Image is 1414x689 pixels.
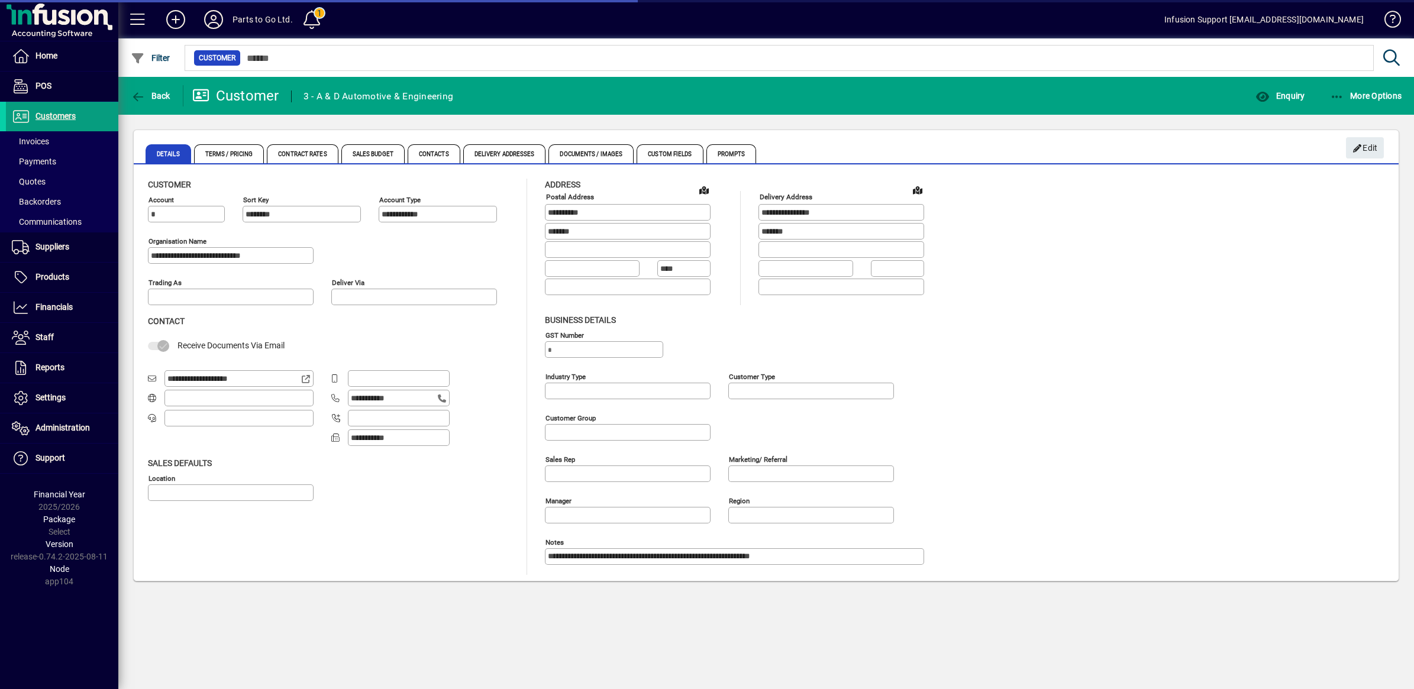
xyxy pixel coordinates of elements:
span: Quotes [12,177,46,186]
button: Enquiry [1252,85,1308,106]
button: Add [157,9,195,30]
span: Address [545,180,580,189]
button: Profile [195,9,233,30]
a: Staff [6,323,118,352]
span: Products [35,272,69,282]
button: Back [128,85,173,106]
span: Payments [12,157,56,166]
mat-label: Deliver via [332,279,364,287]
mat-label: Industry type [545,372,586,380]
a: Support [6,444,118,473]
span: Home [35,51,57,60]
div: Parts to Go Ltd. [233,10,293,29]
mat-label: Account [148,196,174,204]
mat-label: GST Number [545,331,584,339]
span: Financial Year [34,490,85,499]
span: Version [46,539,73,549]
a: Products [6,263,118,292]
mat-label: Account Type [379,196,421,204]
div: Customer [192,86,279,105]
mat-label: Marketing/ Referral [729,455,787,463]
span: Edit [1352,138,1378,158]
span: Node [50,564,69,574]
a: POS [6,72,118,101]
mat-label: Sort key [243,196,269,204]
span: Filter [131,53,170,63]
span: Contact [148,316,185,326]
a: View on map [908,180,927,199]
span: Customers [35,111,76,121]
mat-label: Trading as [148,279,182,287]
span: Financials [35,302,73,312]
span: Backorders [12,197,61,206]
a: Financials [6,293,118,322]
span: Contract Rates [267,144,338,163]
span: Sales defaults [148,458,212,468]
span: Reports [35,363,64,372]
span: POS [35,81,51,90]
mat-label: Manager [545,496,572,504]
a: Home [6,41,118,71]
span: Contacts [408,144,460,163]
span: Support [35,453,65,462]
span: Back [131,91,170,101]
span: Enquiry [1255,91,1305,101]
mat-label: Region [729,496,750,504]
a: View on map [695,180,714,199]
span: Suppliers [35,242,69,251]
a: Reports [6,353,118,383]
mat-label: Notes [545,538,564,546]
div: 3 - A & D Automotive & Engineering [304,87,454,106]
span: Details [146,144,191,163]
mat-label: Customer group [545,413,596,422]
span: Settings [35,393,66,402]
button: Filter [128,47,173,69]
a: Invoices [6,131,118,151]
mat-label: Location [148,474,175,482]
span: Communications [12,217,82,227]
span: Administration [35,423,90,432]
div: Infusion Support [EMAIL_ADDRESS][DOMAIN_NAME] [1164,10,1364,29]
a: Backorders [6,192,118,212]
a: Knowledge Base [1376,2,1399,41]
a: Quotes [6,172,118,192]
mat-label: Customer type [729,372,775,380]
button: More Options [1327,85,1405,106]
a: Settings [6,383,118,413]
span: Staff [35,332,54,342]
span: Delivery Addresses [463,144,546,163]
mat-label: Sales rep [545,455,575,463]
span: Custom Fields [637,144,703,163]
a: Suppliers [6,232,118,262]
span: Terms / Pricing [194,144,264,163]
span: Business details [545,315,616,325]
span: More Options [1330,91,1402,101]
span: Documents / Images [548,144,634,163]
a: Communications [6,212,118,232]
button: Edit [1346,137,1384,158]
mat-label: Organisation name [148,237,206,245]
a: Administration [6,413,118,443]
span: Prompts [706,144,757,163]
a: Payments [6,151,118,172]
span: Sales Budget [341,144,405,163]
span: Receive Documents Via Email [177,341,285,350]
span: Customer [199,52,235,64]
span: Customer [148,180,191,189]
span: Package [43,515,75,524]
app-page-header-button: Back [118,85,183,106]
span: Invoices [12,137,49,146]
